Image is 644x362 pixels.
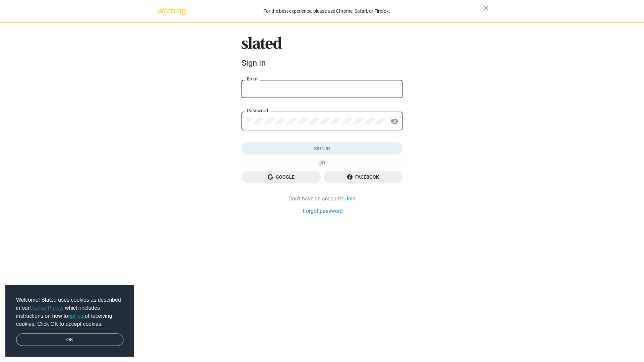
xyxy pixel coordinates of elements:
span: Welcome! Slated uses cookies as described in our , which includes instructions on how to of recei... [16,296,123,328]
div: For the best experience, please use Chrome, Safari, or Firefox. [170,7,483,16]
mat-icon: warning [158,7,166,15]
a: Cookie Policy [30,305,62,311]
mat-icon: close [482,4,490,12]
a: dismiss cookie message [16,334,123,346]
a: opt-out [68,313,85,319]
span: Facebook [329,171,397,183]
button: Facebook [323,171,402,183]
a: Forgot password [303,207,343,215]
button: Google [241,171,321,183]
sl-branding: Sign In [241,37,402,71]
mat-icon: visibility_off [390,116,398,127]
div: Sign In [241,58,402,68]
div: cookieconsent [5,285,134,357]
div: Don't have an account? [241,195,402,202]
a: Join [345,195,356,202]
button: Show password [388,115,401,128]
span: Google [247,171,315,183]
